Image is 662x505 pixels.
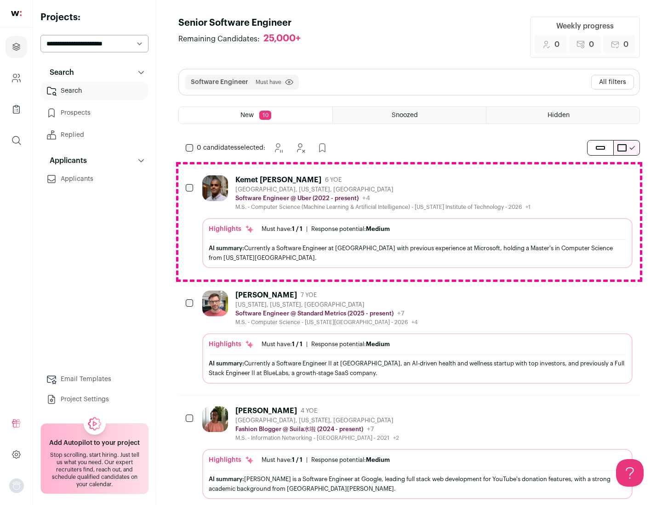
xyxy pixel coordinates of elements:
span: selected: [197,143,265,152]
h2: Projects: [40,11,148,24]
span: 7 YOE [301,292,317,299]
span: 1 / 1 [292,457,302,463]
button: Software Engineer [191,78,248,87]
div: Response potential: [311,341,390,348]
span: Medium [366,457,390,463]
img: 927442a7649886f10e33b6150e11c56b26abb7af887a5a1dd4d66526963a6550.jpg [202,175,228,201]
a: Search [40,82,148,100]
span: AI summary: [209,360,244,366]
a: Project Settings [40,390,148,409]
img: 92c6d1596c26b24a11d48d3f64f639effaf6bd365bf059bea4cfc008ddd4fb99.jpg [202,291,228,316]
span: 0 [554,39,559,50]
span: 0 candidates [197,145,237,151]
div: Kemet [PERSON_NAME] [235,175,321,185]
span: +7 [367,426,374,432]
div: Highlights [209,224,254,234]
a: [PERSON_NAME] 4 YOE [GEOGRAPHIC_DATA], [US_STATE], [GEOGRAPHIC_DATA] Fashion Blogger @ Suila水啦 (2... [202,406,633,499]
span: +7 [397,310,405,317]
h2: Add Autopilot to your project [49,438,140,448]
span: Hidden [548,112,570,118]
p: Software Engineer @ Standard Metrics (2025 - present) [235,310,394,317]
button: All filters [591,75,634,90]
div: Highlights [209,340,254,349]
span: Medium [366,226,390,232]
span: +2 [393,435,399,441]
div: Currently a Software Engineer at [GEOGRAPHIC_DATA] with previous experience at Microsoft, holding... [209,243,626,263]
img: ebffc8b94a612106133ad1a79c5dcc917f1f343d62299c503ebb759c428adb03.jpg [202,406,228,432]
button: Open dropdown [9,478,24,493]
ul: | [262,456,390,464]
span: AI summary: [209,476,244,482]
span: Medium [366,341,390,347]
a: Hidden [486,107,639,123]
span: Snoozed [392,112,418,118]
p: Software Engineer @ Uber (2022 - present) [235,195,359,202]
img: wellfound-shorthand-0d5821cbd27db2630d0214b213865d53afaa358527fdda9d0ea32b1df1b89c2c.svg [11,11,22,16]
button: Snooze [269,139,287,157]
div: Currently a Software Engineer II at [GEOGRAPHIC_DATA], an AI-driven health and wellness startup w... [209,359,626,378]
ul: | [262,225,390,233]
div: Highlights [209,455,254,465]
div: [US_STATE], [US_STATE], [GEOGRAPHIC_DATA] [235,301,418,309]
span: 4 YOE [301,407,317,415]
a: Company and ATS Settings [6,67,27,89]
button: Applicants [40,151,148,170]
a: Company Lists [6,98,27,120]
span: AI summary: [209,245,244,251]
div: M.S. - Computer Science (Machine Learning & Artificial Intelligence) - [US_STATE] Institute of Te... [235,203,531,211]
p: Fashion Blogger @ Suila水啦 (2024 - present) [235,426,363,433]
div: M.S. - Computer Science - [US_STATE][GEOGRAPHIC_DATA] - 2026 [235,319,418,326]
span: 10 [259,111,271,120]
span: 1 / 1 [292,226,302,232]
div: [GEOGRAPHIC_DATA], [US_STATE], [GEOGRAPHIC_DATA] [235,417,399,424]
a: Projects [6,36,27,58]
a: [PERSON_NAME] 7 YOE [US_STATE], [US_STATE], [GEOGRAPHIC_DATA] Software Engineer @ Standard Metric... [202,291,633,383]
p: Applicants [44,155,87,166]
div: Response potential: [311,456,390,464]
p: Search [44,67,74,78]
iframe: Help Scout Beacon - Open [616,459,644,487]
div: [PERSON_NAME] [235,291,297,300]
div: Stop scrolling, start hiring. Just tell us what you need. Our expert recruiters find, reach out, ... [46,451,143,488]
span: 1 / 1 [292,341,302,347]
h1: Senior Software Engineer [178,17,310,29]
a: Prospects [40,104,148,122]
div: Must have: [262,456,302,464]
button: Add to Prospects [313,139,331,157]
div: [GEOGRAPHIC_DATA], [US_STATE], [GEOGRAPHIC_DATA] [235,186,531,193]
div: Response potential: [311,225,390,233]
span: 0 [623,39,628,50]
div: Must have: [262,225,302,233]
button: Hide [291,139,309,157]
div: Weekly progress [556,21,614,32]
ul: | [262,341,390,348]
span: +4 [411,320,418,325]
span: 0 [589,39,594,50]
a: Add Autopilot to your project Stop scrolling, start hiring. Just tell us what you need. Our exper... [40,423,148,494]
img: nopic.png [9,478,24,493]
div: M.S. - Information Networking - [GEOGRAPHIC_DATA] - 2021 [235,434,399,442]
button: Search [40,63,148,82]
span: +1 [525,204,531,210]
a: Kemet [PERSON_NAME] 6 YOE [GEOGRAPHIC_DATA], [US_STATE], [GEOGRAPHIC_DATA] Software Engineer @ Ub... [202,175,633,268]
span: +4 [362,195,370,202]
div: 25,000+ [263,33,301,45]
a: Applicants [40,170,148,188]
span: Must have [256,79,281,86]
div: [PERSON_NAME] [235,406,297,415]
span: 6 YOE [325,176,342,184]
span: Remaining Candidates: [178,34,260,45]
a: Email Templates [40,370,148,388]
span: New [240,112,254,118]
div: Must have: [262,341,302,348]
a: Replied [40,126,148,144]
div: [PERSON_NAME] is a Software Engineer at Google, leading full stack web development for YouTube's ... [209,474,626,494]
a: Snoozed [333,107,486,123]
